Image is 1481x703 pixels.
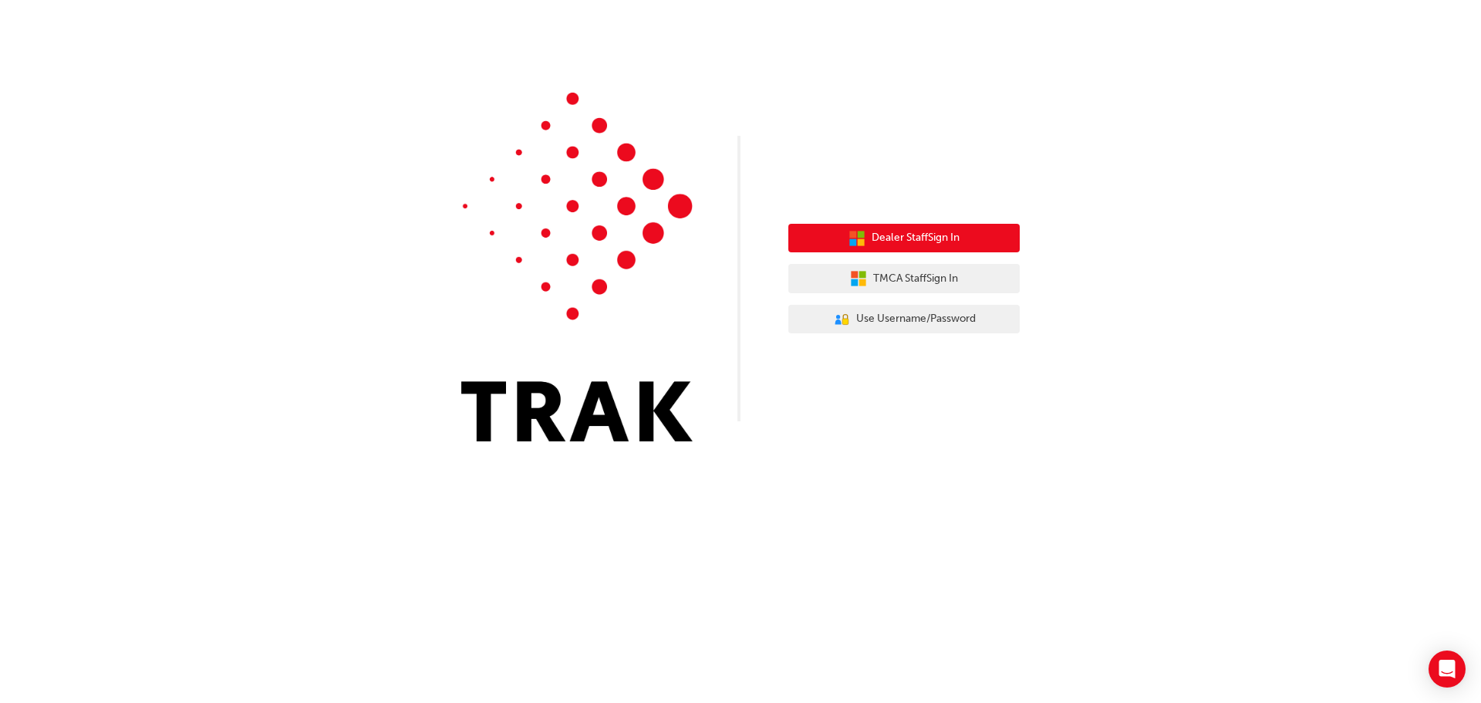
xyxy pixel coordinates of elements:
[788,264,1020,293] button: TMCA StaffSign In
[1429,651,1466,688] div: Open Intercom Messenger
[873,270,958,288] span: TMCA Staff Sign In
[788,224,1020,253] button: Dealer StaffSign In
[856,310,976,328] span: Use Username/Password
[788,305,1020,334] button: Use Username/Password
[461,93,693,441] img: Trak
[872,229,960,247] span: Dealer Staff Sign In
